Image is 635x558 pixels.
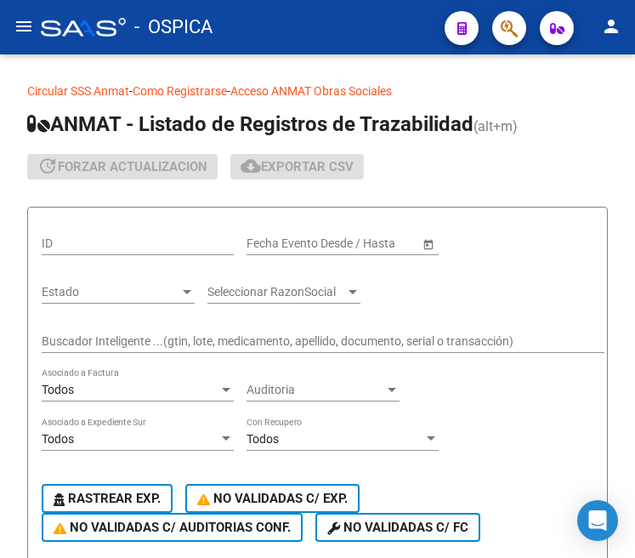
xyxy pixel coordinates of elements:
button: No Validadas c/ Exp. [185,484,360,513]
mat-icon: person [601,16,621,37]
button: No validadas c/ FC [315,513,480,542]
button: Rastrear Exp. [42,484,173,513]
span: No Validadas c/ Exp. [197,491,348,506]
span: Auditoria [247,383,384,397]
mat-icon: menu [14,16,34,37]
a: Acceso ANMAT Obras Sociales [230,84,392,98]
mat-icon: cloud_download [241,156,261,176]
span: No Validadas c/ Auditorias Conf. [54,520,291,535]
span: Rastrear Exp. [54,491,161,506]
span: (alt+m) [473,118,518,134]
span: Todos [247,432,279,446]
input: Fecha inicio [247,236,309,251]
span: Seleccionar RazonSocial [207,285,345,299]
a: Circular SSS Anmat [27,84,129,98]
span: ANMAT - Listado de Registros de Trazabilidad [27,112,473,136]
span: Todos [42,383,74,396]
a: Como Registrarse [133,84,227,98]
p: - - [27,82,608,100]
div: Open Intercom Messenger [577,500,618,541]
span: Todos [42,432,74,446]
button: Open calendar [419,235,437,253]
input: Fecha fin [323,236,406,251]
span: - OSPICA [134,9,213,46]
span: Exportar CSV [241,159,354,174]
button: Exportar CSV [230,154,364,179]
mat-icon: update [37,156,58,176]
span: Estado [42,285,179,299]
a: Documentacion trazabilidad [392,84,541,98]
span: forzar actualizacion [37,159,207,174]
button: forzar actualizacion [27,154,218,179]
button: No Validadas c/ Auditorias Conf. [42,513,303,542]
span: No validadas c/ FC [327,520,468,535]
